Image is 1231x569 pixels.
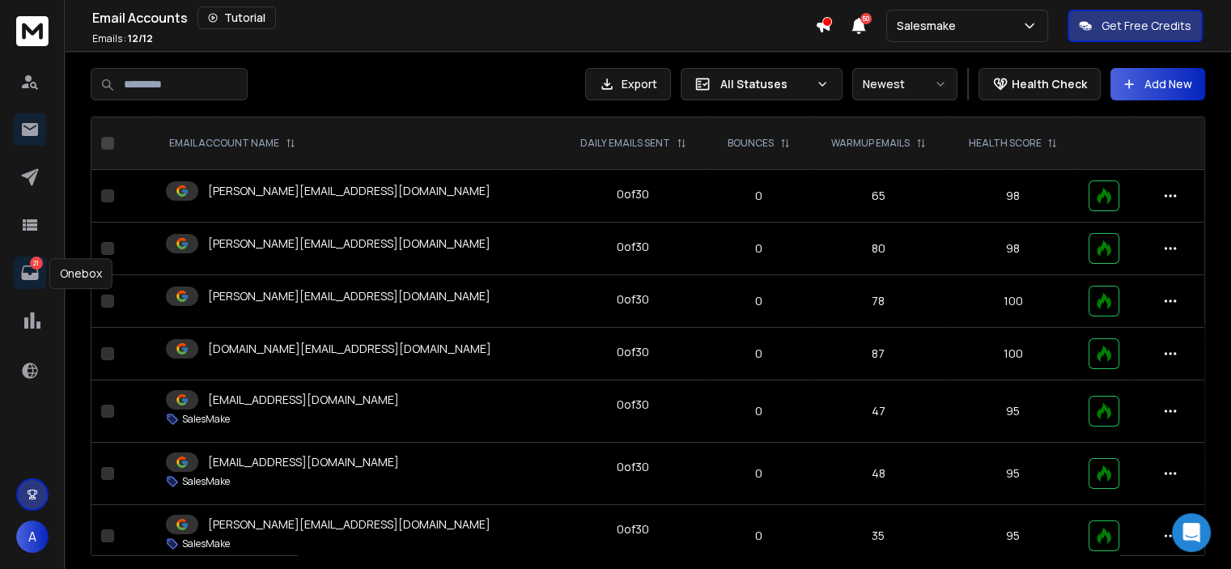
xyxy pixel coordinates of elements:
[720,76,809,92] p: All Statuses
[718,403,800,419] p: 0
[947,443,1078,505] td: 95
[809,505,947,567] td: 35
[947,380,1078,443] td: 95
[978,68,1101,100] button: Health Check
[718,346,800,362] p: 0
[182,537,230,550] p: SalesMake
[718,465,800,482] p: 0
[860,13,872,24] span: 50
[809,328,947,380] td: 87
[128,32,153,45] span: 12 / 12
[947,275,1078,328] td: 100
[49,258,112,289] div: Onebox
[16,520,49,553] button: A
[208,236,490,252] p: [PERSON_NAME][EMAIL_ADDRESS][DOMAIN_NAME]
[182,475,230,488] p: SalesMake
[809,223,947,275] td: 80
[728,137,774,150] p: BOUNCES
[968,137,1041,150] p: HEALTH SCORE
[617,397,649,413] div: 0 of 30
[197,6,276,29] button: Tutorial
[617,344,649,360] div: 0 of 30
[831,137,910,150] p: WARMUP EMAILS
[208,183,490,199] p: [PERSON_NAME][EMAIL_ADDRESS][DOMAIN_NAME]
[1172,513,1211,552] div: Open Intercom Messenger
[617,291,649,308] div: 0 of 30
[585,68,671,100] button: Export
[718,188,800,204] p: 0
[718,293,800,309] p: 0
[92,6,815,29] div: Email Accounts
[580,137,670,150] p: DAILY EMAILS SENT
[208,341,491,357] p: [DOMAIN_NAME][EMAIL_ADDRESS][DOMAIN_NAME]
[208,454,399,470] p: [EMAIL_ADDRESS][DOMAIN_NAME]
[947,170,1078,223] td: 98
[14,257,46,289] a: 21
[718,240,800,257] p: 0
[809,443,947,505] td: 48
[1068,10,1203,42] button: Get Free Credits
[1110,68,1205,100] button: Add New
[182,413,230,426] p: SalesMake
[208,516,490,533] p: [PERSON_NAME][EMAIL_ADDRESS][DOMAIN_NAME]
[947,505,1078,567] td: 95
[208,288,490,304] p: [PERSON_NAME][EMAIL_ADDRESS][DOMAIN_NAME]
[809,275,947,328] td: 78
[617,521,649,537] div: 0 of 30
[30,257,43,270] p: 21
[947,223,1078,275] td: 98
[718,528,800,544] p: 0
[617,459,649,475] div: 0 of 30
[1102,18,1191,34] p: Get Free Credits
[1012,76,1087,92] p: Health Check
[208,392,399,408] p: [EMAIL_ADDRESS][DOMAIN_NAME]
[809,380,947,443] td: 47
[92,32,153,45] p: Emails :
[852,68,957,100] button: Newest
[947,328,1078,380] td: 100
[617,186,649,202] div: 0 of 30
[897,18,962,34] p: Salesmake
[809,170,947,223] td: 65
[169,137,295,150] div: EMAIL ACCOUNT NAME
[617,239,649,255] div: 0 of 30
